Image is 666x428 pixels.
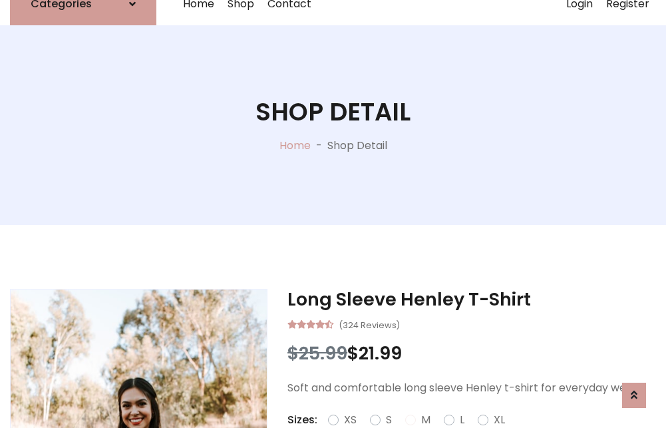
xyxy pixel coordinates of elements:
h3: $ [287,343,656,364]
a: Home [279,138,311,153]
p: - [311,138,327,154]
small: (324 Reviews) [339,316,400,332]
label: L [460,412,464,428]
label: M [421,412,430,428]
span: 21.99 [359,341,402,365]
label: S [386,412,392,428]
p: Sizes: [287,412,317,428]
p: Shop Detail [327,138,387,154]
span: $25.99 [287,341,347,365]
p: Soft and comfortable long sleeve Henley t-shirt for everyday wear. [287,380,656,396]
h3: Long Sleeve Henley T-Shirt [287,289,656,310]
label: XL [494,412,505,428]
label: XS [344,412,357,428]
h1: Shop Detail [255,97,411,126]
